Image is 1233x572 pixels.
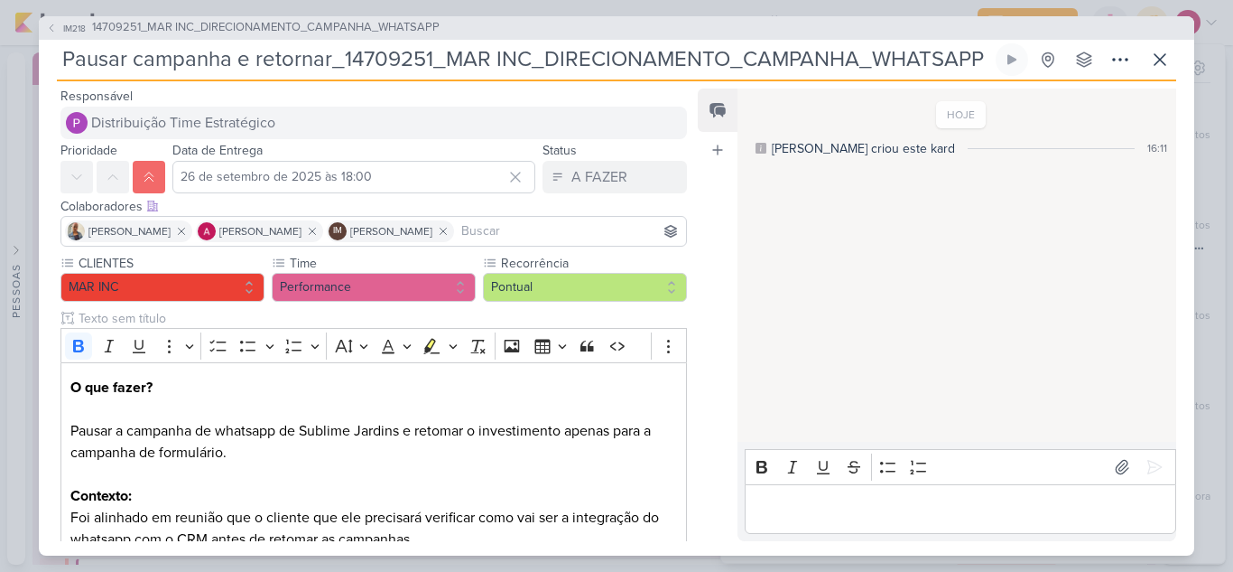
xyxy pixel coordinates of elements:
div: [PERSON_NAME] criou este kard [772,139,955,158]
label: Time [288,254,476,273]
div: Ligar relógio [1005,52,1019,67]
button: Pontual [483,273,687,302]
div: Editor toolbar [745,449,1176,484]
img: Alessandra Gomes [198,222,216,240]
strong: O que fazer? [70,379,153,397]
button: Distribuição Time Estratégico [60,107,687,139]
input: Kard Sem Título [57,43,992,76]
div: 16:11 [1147,140,1167,156]
p: IM [333,227,342,236]
label: CLIENTES [77,254,264,273]
span: [PERSON_NAME] [219,223,301,239]
div: Editor editing area: main [745,484,1176,534]
button: A FAZER [542,161,687,193]
img: Distribuição Time Estratégico [66,112,88,134]
span: [PERSON_NAME] [88,223,171,239]
span: [PERSON_NAME] [350,223,432,239]
div: Editor toolbar [60,328,687,363]
button: MAR INC [60,273,264,302]
div: Colaboradores [60,197,687,216]
label: Data de Entrega [172,143,263,158]
span: Distribuição Time Estratégico [91,112,275,134]
div: A FAZER [571,166,627,188]
button: Performance [272,273,476,302]
input: Texto sem título [75,309,687,328]
strong: Contexto: [70,487,132,505]
label: Status [542,143,577,158]
input: Buscar [458,220,682,242]
label: Recorrência [499,254,687,273]
label: Prioridade [60,143,117,158]
label: Responsável [60,89,133,104]
img: Iara Santos [67,222,85,240]
div: Isabella Machado Guimarães [329,222,347,240]
input: Select a date [172,161,535,193]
